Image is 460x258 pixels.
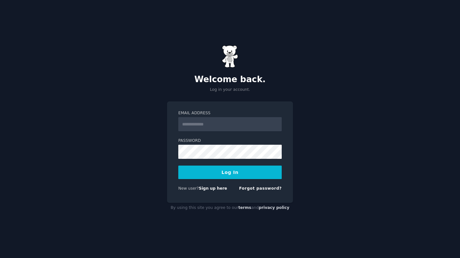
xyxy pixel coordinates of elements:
span: New user? [178,186,199,191]
h2: Welcome back. [167,74,293,85]
a: Forgot password? [239,186,282,191]
div: By using this site you agree to our and [167,203,293,213]
button: Log In [178,166,282,179]
a: terms [238,205,251,210]
a: privacy policy [259,205,289,210]
label: Email Address [178,110,282,116]
a: Sign up here [199,186,227,191]
p: Log in your account. [167,87,293,93]
img: Gummy Bear [222,45,238,68]
label: Password [178,138,282,144]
